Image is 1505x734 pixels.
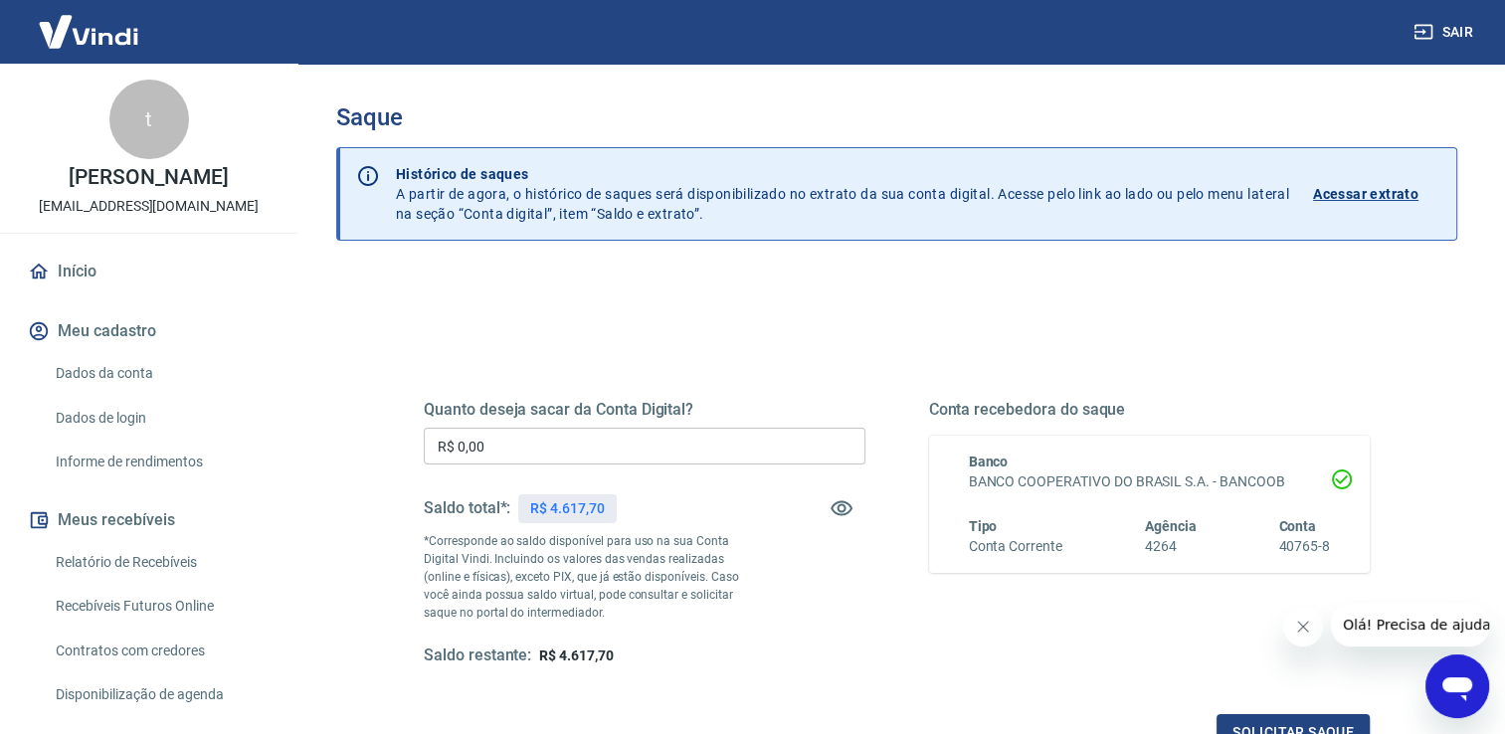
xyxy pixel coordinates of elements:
[1278,536,1330,557] h6: 40765-8
[24,1,153,62] img: Vindi
[396,164,1289,224] p: A partir de agora, o histórico de saques será disponibilizado no extrato da sua conta digital. Ac...
[48,631,274,671] a: Contratos com credores
[424,532,755,622] p: *Corresponde ao saldo disponível para uso na sua Conta Digital Vindi. Incluindo os valores das ve...
[424,645,531,666] h5: Saldo restante:
[1313,164,1440,224] a: Acessar extrato
[969,518,998,534] span: Tipo
[48,586,274,627] a: Recebíveis Futuros Online
[48,353,274,394] a: Dados da conta
[109,80,189,159] div: t
[39,196,259,217] p: [EMAIL_ADDRESS][DOMAIN_NAME]
[396,164,1289,184] p: Histórico de saques
[12,14,167,30] span: Olá! Precisa de ajuda?
[336,103,1457,131] h3: Saque
[969,536,1062,557] h6: Conta Corrente
[424,498,510,518] h5: Saldo total*:
[24,250,274,293] a: Início
[1145,518,1197,534] span: Agência
[969,471,1331,492] h6: BANCO COOPERATIVO DO BRASIL S.A. - BANCOOB
[69,167,228,188] p: [PERSON_NAME]
[24,498,274,542] button: Meus recebíveis
[969,454,1009,469] span: Banco
[1313,184,1418,204] p: Acessar extrato
[1145,536,1197,557] h6: 4264
[1278,518,1316,534] span: Conta
[1283,607,1323,646] iframe: Fechar mensagem
[24,309,274,353] button: Meu cadastro
[48,398,274,439] a: Dados de login
[424,400,865,420] h5: Quanto deseja sacar da Conta Digital?
[48,442,274,482] a: Informe de rendimentos
[1331,603,1489,646] iframe: Mensagem da empresa
[539,647,613,663] span: R$ 4.617,70
[929,400,1371,420] h5: Conta recebedora do saque
[530,498,604,519] p: R$ 4.617,70
[48,674,274,715] a: Disponibilização de agenda
[1425,654,1489,718] iframe: Botão para abrir a janela de mensagens
[48,542,274,583] a: Relatório de Recebíveis
[1410,14,1481,51] button: Sair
